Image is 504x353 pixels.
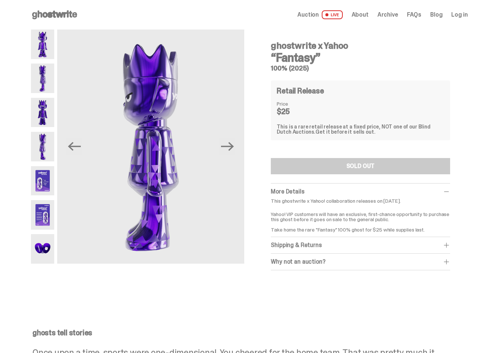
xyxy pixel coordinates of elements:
[430,12,442,18] a: Blog
[407,12,421,18] a: FAQs
[271,206,450,232] p: Yahoo! VIP customers will have an exclusive, first-chance opportunity to purchase this ghost befo...
[377,12,398,18] a: Archive
[66,138,82,155] button: Previous
[271,241,450,249] div: Shipping & Returns
[31,166,55,196] img: Yahoo-HG---5.png
[271,65,450,72] h5: 100% (2025)
[31,30,55,59] img: Yahoo-HG---1.png
[31,132,55,161] img: Yahoo-HG---4.png
[277,101,314,106] dt: Price
[31,64,55,93] img: Yahoo-HG---2.png
[322,10,343,19] span: LIVE
[271,258,450,265] div: Why not an auction?
[352,12,369,18] a: About
[32,329,466,336] p: ghosts tell stories
[346,163,375,169] div: SOLD OUT
[271,52,450,64] h3: “Fantasy”
[277,87,324,95] h4: Retail Release
[31,234,55,264] img: Yahoo-HG---7.png
[271,158,450,174] button: SOLD OUT
[451,12,467,18] a: Log in
[271,198,450,203] p: This ghostwrite x Yahoo! collaboration releases on [DATE].
[297,12,319,18] span: Auction
[219,138,235,155] button: Next
[315,128,375,135] span: Get it before it sells out.
[297,10,342,19] a: Auction LIVE
[31,200,55,230] img: Yahoo-HG---6.png
[277,108,314,115] dd: $25
[31,98,55,127] img: Yahoo-HG---3.png
[271,188,304,195] span: More Details
[277,124,444,134] div: This is a rare retail release at a fixed price, NOT one of our Blind Dutch Auctions.
[57,30,244,264] img: Yahoo-HG---2.png
[271,41,450,50] h4: ghostwrite x Yahoo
